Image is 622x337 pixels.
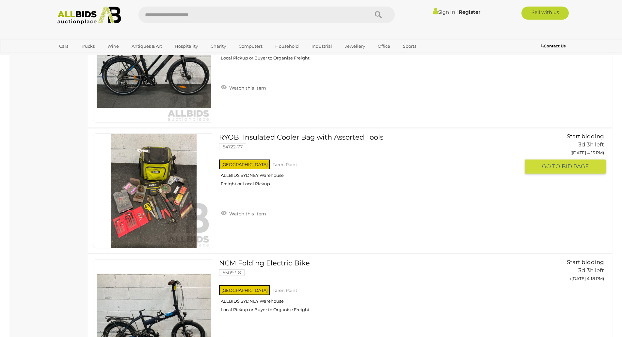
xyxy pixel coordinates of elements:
[433,9,455,15] a: Sign In
[562,163,589,170] span: BID PAGE
[567,133,604,140] span: Start bidding
[459,9,480,15] a: Register
[374,41,394,52] a: Office
[97,134,211,248] img: 54722-77h.jpeg
[103,41,123,52] a: Wine
[271,41,303,52] a: Household
[224,259,520,317] a: NCM Folding Electric Bike 55093-8 [GEOGRAPHIC_DATA] Taren Point ALLBIDS SYDNEY Warehouse Local Pi...
[97,8,211,122] img: 55093-9a.jpeg
[77,41,99,52] a: Trucks
[206,41,230,52] a: Charity
[541,42,567,50] a: Contact Us
[224,8,520,66] a: NCM Milano Electric Bike 55093-9 [GEOGRAPHIC_DATA] Taren Point ALLBIDS SYDNEY Warehouse Local Pic...
[541,43,566,48] b: Contact Us
[307,41,336,52] a: Industrial
[228,211,266,217] span: Watch this item
[341,41,369,52] a: Jewellery
[530,259,606,285] a: Start bidding 3d 3h left ([DATE] 4:18 PM)
[399,41,421,52] a: Sports
[224,133,520,192] a: RYOBI Insulated Cooler Bag with Assorted Tools 54722-77 [GEOGRAPHIC_DATA] Taren Point ALLBIDS SYD...
[521,7,569,20] a: Sell with us
[228,85,266,91] span: Watch this item
[234,41,267,52] a: Computers
[456,8,458,15] span: |
[54,7,125,25] img: Allbids.com.au
[567,259,604,265] span: Start bidding
[542,163,562,170] span: GO TO
[525,160,606,174] button: GO TOBID PAGE
[219,82,268,92] a: Watch this item
[55,52,110,62] a: [GEOGRAPHIC_DATA]
[362,7,395,23] button: Search
[170,41,202,52] a: Hospitality
[127,41,166,52] a: Antiques & Art
[219,208,268,218] a: Watch this item
[55,41,72,52] a: Cars
[530,133,606,174] a: Start bidding 3d 3h left ([DATE] 4:15 PM) GO TOBID PAGE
